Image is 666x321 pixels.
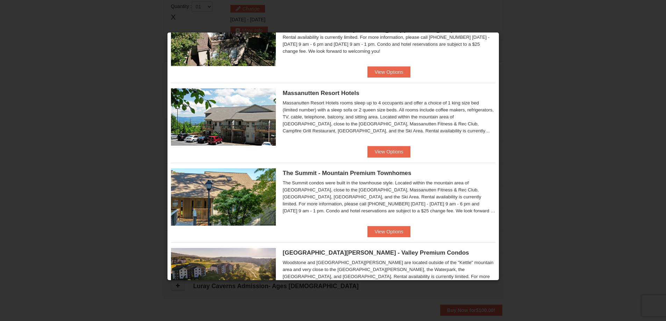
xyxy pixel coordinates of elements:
[171,9,276,66] img: 19219019-2-e70bf45f.jpg
[283,180,495,214] div: The Summit condos were built in the townhouse style. Located within the mountain area of [GEOGRAP...
[283,90,359,96] span: Massanutten Resort Hotels
[171,88,276,146] img: 19219026-1-e3b4ac8e.jpg
[283,100,495,134] div: Massanutten Resort Hotels rooms sleep up to 4 occupants and offer a choice of 1 king size bed (li...
[171,168,276,226] img: 19219034-1-0eee7e00.jpg
[367,146,410,157] button: View Options
[283,170,411,176] span: The Summit - Mountain Premium Townhomes
[283,259,495,294] div: Woodstone and [GEOGRAPHIC_DATA][PERSON_NAME] are located outside of the "Kettle" mountain area an...
[367,66,410,78] button: View Options
[283,20,495,55] div: Located within the mountain area of [GEOGRAPHIC_DATA], close to the [GEOGRAPHIC_DATA], Massanutte...
[283,249,469,256] span: [GEOGRAPHIC_DATA][PERSON_NAME] - Valley Premium Condos
[367,226,410,237] button: View Options
[171,248,276,305] img: 19219041-4-ec11c166.jpg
